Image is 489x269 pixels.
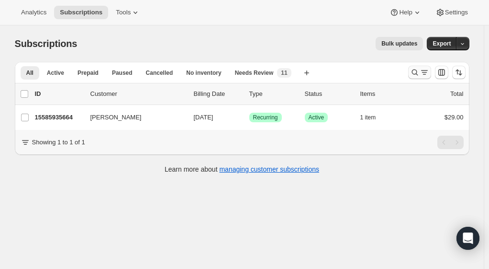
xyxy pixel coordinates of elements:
[35,89,83,99] p: ID
[360,111,387,124] button: 1 item
[219,165,319,173] a: managing customer subscriptions
[60,9,102,16] span: Subscriptions
[360,114,376,121] span: 1 item
[90,113,142,122] span: [PERSON_NAME]
[85,110,180,125] button: [PERSON_NAME]
[35,111,464,124] div: 15585935664[PERSON_NAME][DATE]SuccessRecurringSuccessActive1 item$29.00
[146,69,173,77] span: Cancelled
[253,114,278,121] span: Recurring
[281,69,287,77] span: 11
[35,113,83,122] p: 15585935664
[90,89,186,99] p: Customer
[116,9,131,16] span: Tools
[433,40,451,47] span: Export
[399,9,412,16] span: Help
[186,69,221,77] span: No inventory
[249,89,297,99] div: Type
[435,66,448,79] button: Customize table column order and visibility
[78,69,99,77] span: Prepaid
[15,6,52,19] button: Analytics
[235,69,274,77] span: Needs Review
[194,114,213,121] span: [DATE]
[110,6,146,19] button: Tools
[381,40,417,47] span: Bulk updates
[15,38,78,49] span: Subscriptions
[54,6,108,19] button: Subscriptions
[165,164,319,174] p: Learn more about
[299,66,314,80] button: Create new view
[360,89,408,99] div: Items
[35,89,464,99] div: IDCustomerBilling DateTypeStatusItemsTotal
[112,69,133,77] span: Paused
[445,9,468,16] span: Settings
[408,66,431,79] button: Search and filter results
[430,6,474,19] button: Settings
[445,114,464,121] span: $29.00
[309,114,324,121] span: Active
[450,89,463,99] p: Total
[427,37,456,50] button: Export
[452,66,466,79] button: Sort the results
[437,136,464,149] nav: Pagination
[32,138,85,147] p: Showing 1 to 1 of 1
[47,69,64,77] span: Active
[194,89,242,99] p: Billing Date
[21,9,46,16] span: Analytics
[456,227,479,250] div: Open Intercom Messenger
[376,37,423,50] button: Bulk updates
[305,89,353,99] p: Status
[384,6,427,19] button: Help
[26,69,33,77] span: All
